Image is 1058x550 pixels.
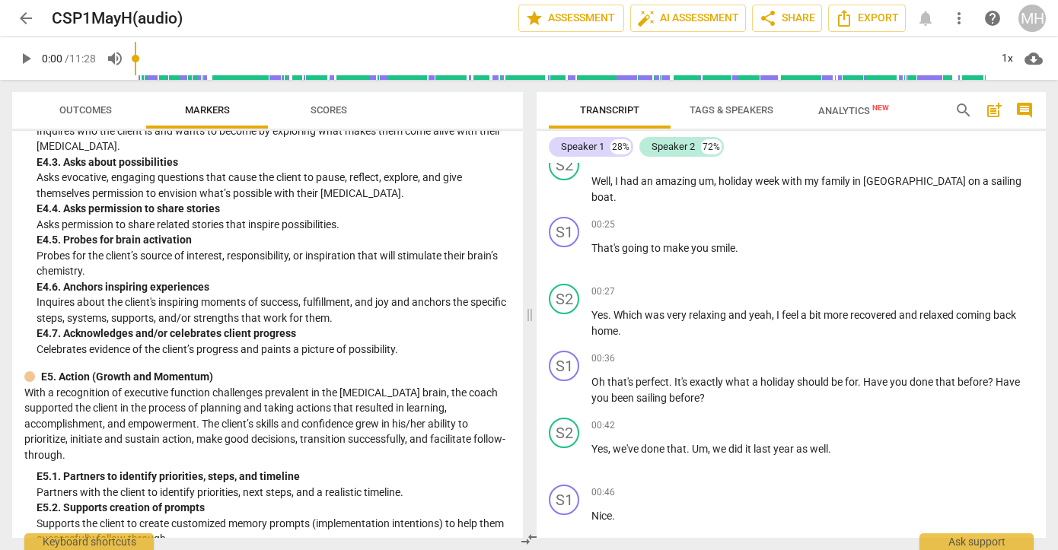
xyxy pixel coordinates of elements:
[591,309,608,321] span: Yes
[692,443,708,455] span: Um
[1012,98,1037,122] button: Show/Hide comments
[37,342,511,358] p: Celebrates evidence of the client’s progress and paints a picture of possibility.
[809,309,824,321] span: bit
[919,309,956,321] span: relaxed
[24,533,154,550] div: Keyboard shortcuts
[12,45,40,72] button: Play
[42,52,62,65] span: 0:00
[615,175,620,187] span: I
[690,376,725,388] span: exactly
[954,101,973,119] span: search
[37,154,511,170] div: E4. 3. Asks about possibilities
[993,309,1016,321] span: back
[805,175,821,187] span: my
[37,294,511,326] p: Inquires about the client's inspiring moments of success, fulfillment, and joy and anchors the sp...
[699,175,714,187] span: um
[549,217,579,247] div: Change speaker
[690,104,773,116] span: Tags & Speakers
[956,309,993,321] span: coming
[637,9,655,27] span: auto_fix_high
[520,530,538,548] span: compare_arrows
[591,175,610,187] span: Well
[610,139,631,154] div: 28%
[689,309,728,321] span: relaxing
[630,5,746,32] button: AI Assessment
[17,49,35,68] span: play_arrow
[782,309,801,321] span: feel
[745,443,754,455] span: it
[988,376,996,388] span: ?
[37,201,511,217] div: E4. 4. Asks permission to share stories
[610,175,615,187] span: ,
[608,309,613,321] span: .
[591,510,612,522] span: Nice
[759,9,815,27] span: Share
[591,486,615,499] span: 00:46
[968,175,983,187] span: on
[591,392,611,404] span: you
[714,175,719,187] span: ,
[699,392,705,404] span: ?
[17,9,35,27] span: arrow_back
[613,309,645,321] span: Which
[708,443,712,455] span: ,
[549,150,579,180] div: Change speaker
[591,325,618,337] span: home
[591,352,615,365] span: 00:36
[1025,49,1043,68] span: cloud_download
[752,5,822,32] button: Share
[549,284,579,314] div: Change speaker
[591,191,613,203] span: boat
[728,309,749,321] span: and
[655,175,699,187] span: amazing
[525,9,617,27] span: Assessment
[1018,5,1046,32] div: MH
[613,191,617,203] span: .
[919,533,1034,550] div: Ask support
[772,309,776,321] span: ,
[760,376,797,388] span: holiday
[863,175,968,187] span: [GEOGRAPHIC_DATA]
[749,309,772,321] span: yeah
[591,376,607,388] span: Oh
[818,105,889,116] span: Analytics
[890,376,910,388] span: you
[622,242,651,254] span: going
[979,5,1006,32] a: Help
[810,443,828,455] span: well
[549,418,579,448] div: Change speaker
[37,516,511,547] p: Supports the client to create customized memory prompts (implementation intentions) to help them ...
[37,500,511,516] div: E5. 2. Supports creation of prompts
[801,309,809,321] span: a
[667,309,689,321] span: very
[852,175,863,187] span: in
[821,175,852,187] span: family
[591,218,615,231] span: 00:25
[37,232,511,248] div: E4. 5. Probes for brain activation
[663,242,691,254] span: make
[591,285,615,298] span: 00:27
[37,217,511,233] p: Asks permission to share related stories that inspire possibilities.
[37,469,511,485] div: E5. 1. Partners to identify priorities, steps, and timeline
[754,443,773,455] span: last
[725,376,752,388] span: what
[37,485,511,501] p: Partners with the client to identify priorities, next steps, and a realistic timeline.
[674,376,690,388] span: It's
[828,5,906,32] button: Export
[712,443,728,455] span: we
[37,123,511,154] p: Inquires who the client is and wants to become by exploring what makes them come alive with their...
[613,443,641,455] span: we've
[65,52,96,65] span: / 11:28
[651,242,663,254] span: to
[996,376,1020,388] span: Have
[561,139,604,154] div: Speaker 1
[52,9,183,28] h2: CSP1MayH(audio)
[824,309,850,321] span: more
[636,392,669,404] span: sailing
[797,376,831,388] span: should
[782,175,805,187] span: with
[669,392,699,404] span: before
[858,376,863,388] span: .
[591,242,622,254] span: That's
[549,485,579,515] div: Change speaker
